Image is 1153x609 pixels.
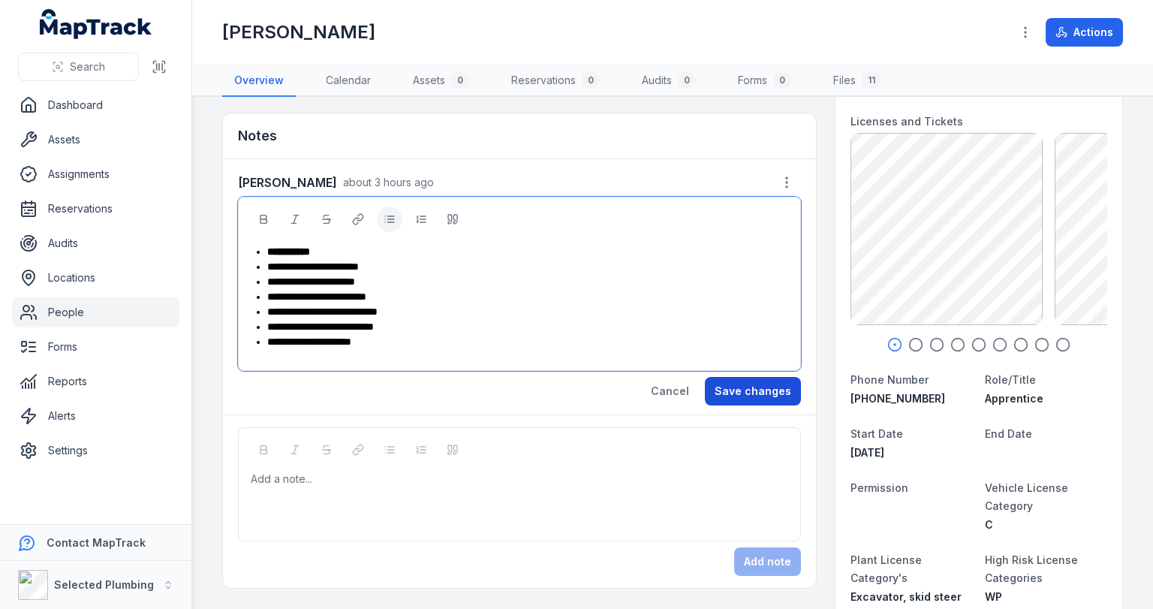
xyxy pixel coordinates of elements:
a: Calendar [314,65,383,97]
a: Locations [12,263,179,293]
button: Bulleted List [377,207,402,232]
span: Apprentice [985,392,1043,405]
button: Save changes [705,377,801,405]
span: C [985,518,993,531]
span: about 3 hours ago [343,176,434,188]
a: Audits0 [630,65,708,97]
a: Reservations0 [499,65,612,97]
a: People [12,297,179,327]
h1: [PERSON_NAME] [222,20,375,44]
a: Dashboard [12,90,179,120]
button: Search [18,53,139,81]
strong: [PERSON_NAME] [238,173,337,191]
a: Forms [12,332,179,362]
div: 0 [773,71,791,89]
button: Bold [251,207,276,232]
span: Phone Number [850,373,929,386]
time: 5/5/2025, 12:00:00 AM [850,446,884,459]
a: Assets [12,125,179,155]
strong: Selected Plumbing [54,578,154,591]
button: Link [345,207,371,232]
span: [PHONE_NUMBER] [850,392,945,405]
a: Reports [12,366,179,396]
a: Reservations [12,194,179,224]
span: High Risk License Categories [985,553,1078,584]
div: 11 [862,71,881,89]
span: [DATE] [850,446,884,459]
div: 0 [582,71,600,89]
span: Excavator, skid steer [850,590,962,603]
span: Role/Title [985,373,1036,386]
span: WP [985,590,1002,603]
a: Assignments [12,159,179,189]
span: Search [70,59,105,74]
a: Files11 [821,65,893,97]
a: Assets0 [401,65,481,97]
button: Italic [282,207,308,232]
span: End Date [985,427,1032,440]
a: Overview [222,65,296,97]
div: 0 [451,71,469,89]
button: Blockquote [440,207,465,232]
div: 0 [678,71,696,89]
button: Ordered List [408,207,434,232]
a: Audits [12,228,179,258]
span: Permission [850,481,908,494]
a: MapTrack [40,9,152,39]
h3: Notes [238,125,277,146]
button: Strikethrough [314,207,339,232]
span: Start Date [850,427,903,440]
button: Cancel [641,377,699,405]
span: Vehicle License Category [985,481,1068,512]
time: 8/21/2025, 10:21:57 AM [343,176,434,188]
span: Licenses and Tickets [850,115,963,128]
button: Actions [1046,18,1123,47]
a: Alerts [12,401,179,431]
strong: Contact MapTrack [47,536,146,549]
span: Plant License Category's [850,553,922,584]
a: Settings [12,436,179,466]
a: Forms0 [726,65,803,97]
